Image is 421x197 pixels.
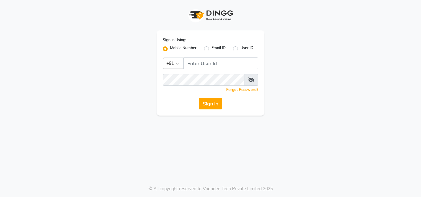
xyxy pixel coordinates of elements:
img: logo1.svg [186,6,235,24]
input: Username [163,74,244,86]
input: Username [183,57,258,69]
button: Sign In [199,98,222,109]
label: Mobile Number [170,45,197,53]
label: User ID [240,45,253,53]
label: Email ID [211,45,226,53]
label: Sign In Using: [163,37,186,43]
a: Forgot Password? [226,87,258,92]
